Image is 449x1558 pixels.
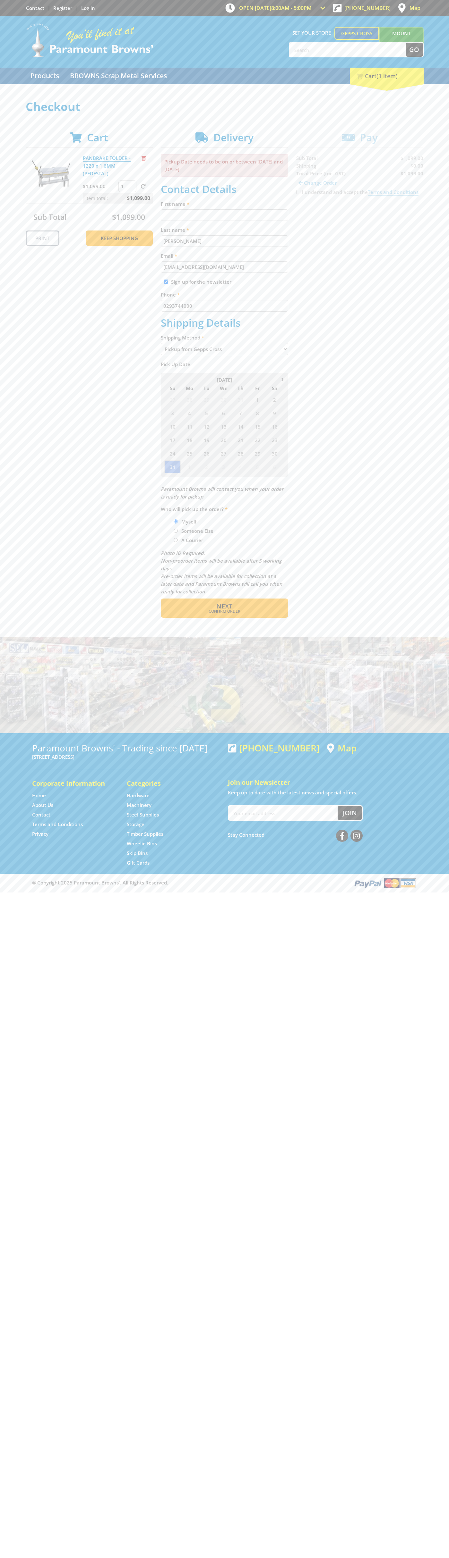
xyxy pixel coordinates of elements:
span: 12 [198,420,215,433]
a: Mount [PERSON_NAME] [379,27,424,51]
a: Remove from cart [142,155,146,161]
button: Go [406,43,423,57]
select: Please select a shipping method. [161,343,288,355]
span: Tu [198,384,215,392]
input: Please enter your first name. [161,209,288,221]
p: Item total: [83,193,153,203]
a: Go to the Wheelie Bins page [127,840,157,847]
span: 17 [164,433,181,446]
span: Mo [181,384,198,392]
span: Sa [266,384,283,392]
h3: Paramount Browns' - Trading since [DATE] [32,743,221,753]
span: [DATE] [217,377,232,383]
label: Who will pick up the order? [161,505,288,513]
span: 3 [164,406,181,419]
span: 13 [215,420,232,433]
input: Please enter your email address. [161,261,288,273]
span: 9 [266,406,283,419]
span: We [215,384,232,392]
span: Su [164,384,181,392]
h2: Shipping Details [161,317,288,329]
a: Go to the Timber Supplies page [127,831,163,837]
span: 2 [198,460,215,473]
a: Keep Shopping [86,230,153,246]
span: 31 [164,460,181,473]
span: Next [216,602,232,610]
a: Go to the Gift Cards page [127,859,150,866]
span: 10 [164,420,181,433]
label: First name [161,200,288,208]
span: 8:00am - 5:00pm [271,4,312,12]
a: Go to the Contact page [26,5,44,11]
span: 27 [215,447,232,460]
span: (1 item) [376,72,398,80]
span: 7 [232,406,249,419]
label: Shipping Method [161,334,288,341]
input: Please select who will pick up the order. [174,519,178,524]
span: Th [232,384,249,392]
input: Please enter your telephone number. [161,300,288,312]
p: Pickup Date needs to be on or between [DATE] and [DATE] [161,154,288,177]
span: 28 [181,393,198,406]
a: Go to the Terms and Conditions page [32,821,83,828]
span: 3 [215,460,232,473]
a: Go to the Privacy page [32,831,48,837]
span: 27 [164,393,181,406]
img: PayPal, Mastercard, Visa accepted [353,877,417,889]
div: Stay Connected [228,827,363,842]
a: Go to the registration page [53,5,72,11]
span: 20 [215,433,232,446]
span: 24 [164,447,181,460]
h5: Corporate Information [32,779,114,788]
span: 1 [181,460,198,473]
span: 29 [198,393,215,406]
span: 30 [266,447,283,460]
a: Go to the Products page [26,68,64,84]
span: 19 [198,433,215,446]
span: $1,099.00 [127,193,150,203]
span: $1,099.00 [112,212,145,222]
span: 25 [181,447,198,460]
input: Please select who will pick up the order. [174,529,178,533]
span: Set your store [289,27,335,38]
span: 6 [215,406,232,419]
span: 26 [198,447,215,460]
label: Pick Up Date [161,360,288,368]
span: 18 [181,433,198,446]
div: [PHONE_NUMBER] [228,743,319,753]
a: Gepps Cross [334,27,379,40]
a: PANBRAKE FOLDER - 1220 x 1.6MM (PEDESTAL) [83,155,131,177]
span: 1 [249,393,266,406]
span: 5 [198,406,215,419]
p: $1,099.00 [83,182,117,190]
p: [STREET_ADDRESS] [32,753,221,761]
span: 28 [232,447,249,460]
span: 22 [249,433,266,446]
span: 4 [232,460,249,473]
input: Please enter your last name. [161,235,288,247]
span: 29 [249,447,266,460]
img: Paramount Browns' [26,22,154,58]
span: Fr [249,384,266,392]
span: OPEN [DATE] [239,4,312,12]
img: PANBRAKE FOLDER - 1220 x 1.6MM (PEDESTAL) [32,154,70,193]
span: Cart [87,130,108,144]
label: Phone [161,291,288,298]
span: 31 [232,393,249,406]
span: 21 [232,433,249,446]
span: 11 [181,420,198,433]
h5: Categories [127,779,209,788]
label: Myself [179,516,199,527]
a: Go to the About Us page [32,802,53,808]
div: ® Copyright 2025 Paramount Browns'. All Rights Reserved. [26,877,424,889]
a: Go to the Skip Bins page [127,850,148,857]
a: Go to the Home page [32,792,46,799]
span: 6 [266,460,283,473]
button: Next Confirm order [161,599,288,618]
a: Go to the Hardware page [127,792,150,799]
em: Photo ID Required. Non-preorder items will be available after 5 working days Pre-order items will... [161,550,282,595]
span: 8 [249,406,266,419]
label: Someone Else [179,525,216,536]
label: Email [161,252,288,260]
span: 15 [249,420,266,433]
